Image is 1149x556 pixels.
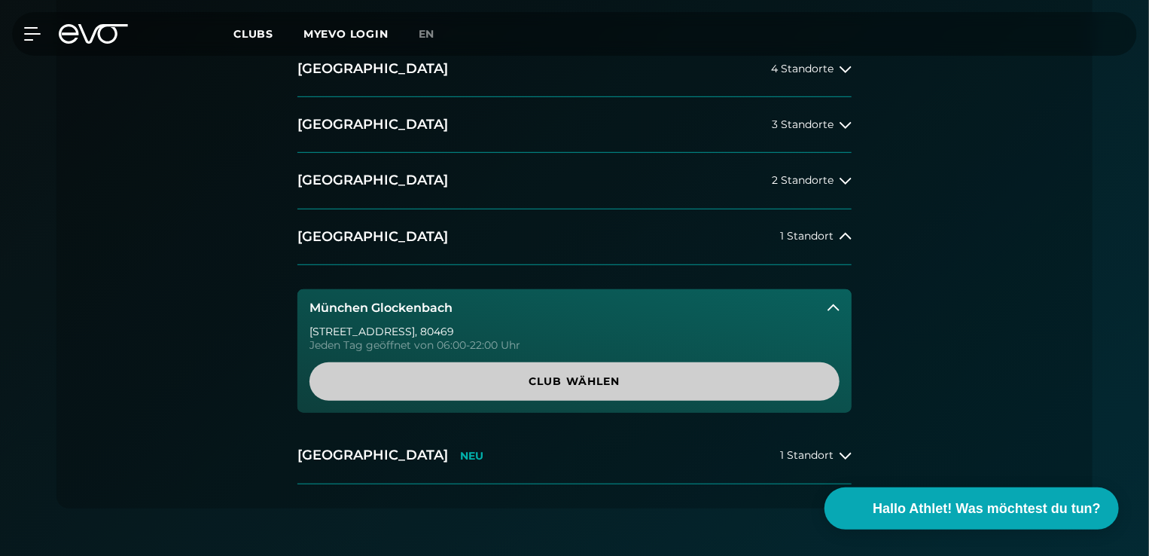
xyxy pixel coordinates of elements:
span: 1 Standort [780,231,834,242]
div: [STREET_ADDRESS] , 80469 [309,326,840,337]
button: [GEOGRAPHIC_DATA]NEU1 Standort [297,428,852,484]
button: München Glockenbach [297,289,852,327]
span: 2 Standorte [772,175,834,186]
button: [GEOGRAPHIC_DATA]1 Standort [297,209,852,265]
p: NEU [460,450,483,463]
span: 3 Standorte [772,119,834,130]
button: [GEOGRAPHIC_DATA]2 Standorte [297,153,852,209]
h2: [GEOGRAPHIC_DATA] [297,228,448,246]
span: 1 Standort [780,450,834,461]
span: Club wählen [346,374,803,390]
button: Hallo Athlet! Was möchtest du tun? [824,487,1119,530]
a: Clubs [233,26,303,41]
h2: [GEOGRAPHIC_DATA] [297,171,448,190]
h2: [GEOGRAPHIC_DATA] [297,60,448,78]
a: MYEVO LOGIN [303,27,389,41]
span: Clubs [233,27,273,41]
h3: München Glockenbach [309,301,453,315]
span: Hallo Athlet! Was möchtest du tun? [873,499,1101,519]
a: en [419,26,453,43]
h2: [GEOGRAPHIC_DATA] [297,115,448,134]
span: 4 Standorte [771,63,834,75]
h2: [GEOGRAPHIC_DATA] [297,446,448,465]
a: Club wählen [309,362,840,401]
button: [GEOGRAPHIC_DATA]3 Standorte [297,97,852,153]
div: Jeden Tag geöffnet von 06:00-22:00 Uhr [309,340,840,350]
button: [GEOGRAPHIC_DATA]4 Standorte [297,41,852,97]
span: en [419,27,435,41]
